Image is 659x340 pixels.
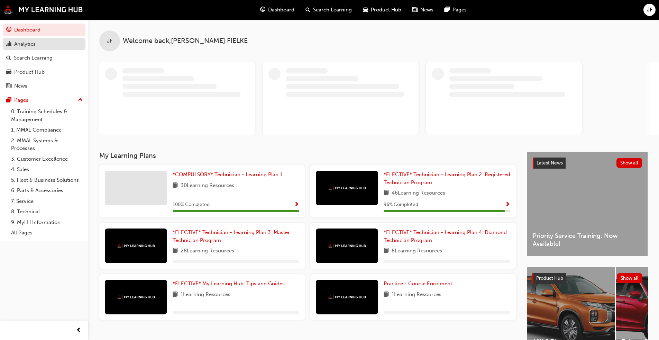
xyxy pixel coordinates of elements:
span: search-icon [305,6,310,14]
span: up-icon [78,96,83,105]
a: Search Learning [3,52,85,64]
a: 0. Training Schedules & Management [8,106,85,125]
a: news-iconNews [407,3,439,17]
span: car-icon [6,69,11,75]
span: 96 % Completed [384,201,418,209]
a: Practice - Course Enrolment [384,280,455,288]
span: *ELECTIVE* Technician - Learning Plan 2: Registered Technician Program [384,171,510,186]
a: pages-iconPages [439,3,472,17]
a: Dashboard [3,24,85,36]
div: News [14,82,27,90]
img: mmal [328,186,366,190]
span: 28 Learning Resources [181,247,234,256]
span: 46 Learning Resources [392,189,445,198]
span: Welcome back , [PERSON_NAME] FIELKE [123,37,248,45]
div: Pages [14,96,28,104]
span: Dashboard [268,6,294,14]
button: Show Progress [505,200,510,209]
span: book-icon [173,290,178,299]
a: All Pages [8,227,85,238]
a: guage-iconDashboard [255,3,300,17]
a: car-iconProduct Hub [357,3,407,17]
a: *ELECTIVE* Technician - Learning Plan 4: Diamond Technician Program [384,229,510,244]
span: 30 Learning Resources [181,181,234,190]
a: News [3,80,85,92]
a: *ELECTIVE* Technician - Learning Plan 2: Registered Technician Program [384,171,510,186]
span: News [420,6,433,14]
span: Latest News [537,160,563,166]
img: mmal [117,295,155,299]
span: *ELECTIVE* My Learning Hub: Tips and Guides [173,280,285,287]
span: news-icon [412,6,418,14]
span: 1 Learning Resources [392,290,441,299]
span: *ELECTIVE* Technician - Learning Plan 4: Diamond Technician Program [384,229,507,243]
button: Show Progress [294,200,299,209]
a: 5. Fleet & Business Solutions [8,175,85,186]
a: 4. Sales [8,164,85,175]
span: *ELECTIVE* Technician - Learning Plan 3: Master Technician Program [173,229,290,243]
span: Show Progress [505,202,510,208]
span: 1 Learning Resources [181,290,230,299]
button: Pages [3,94,85,107]
span: Priority Service Training: Now Available! [533,232,642,248]
span: 100 % Completed [173,201,210,209]
span: guage-icon [6,27,11,33]
span: book-icon [384,290,389,299]
span: chart-icon [6,41,11,47]
a: 6. Parts & Accessories [8,185,85,196]
span: Search Learning [313,6,352,14]
a: Latest NewsShow allPriority Service Training: Now Available! [527,152,648,256]
button: JF [643,4,656,16]
a: 7. Service [8,196,85,207]
span: pages-icon [445,6,450,14]
span: *COMPULSORY* Technician - Learning Plan 1 [173,171,282,178]
img: mmal [117,244,155,248]
a: Product Hub [3,66,85,79]
button: DashboardAnalyticsSearch LearningProduct HubNews [3,22,85,94]
button: Show all [616,158,642,168]
span: car-icon [363,6,368,14]
span: book-icon [384,247,389,256]
div: Search Learning [14,54,53,62]
span: Practice - Course Enrolment [384,280,452,287]
span: Show Progress [294,202,299,208]
span: news-icon [6,83,11,89]
span: prev-icon [76,326,81,335]
span: search-icon [6,55,11,61]
a: 3. Customer Excellence [8,154,85,164]
a: Analytics [3,38,85,51]
span: guage-icon [260,6,265,14]
button: Show all [617,273,643,283]
span: 8 Learning Resources [392,247,442,256]
img: mmal [328,295,366,299]
a: 9. MyLH Information [8,217,85,228]
a: 8. Technical [8,206,85,217]
span: book-icon [173,181,178,190]
img: mmal [328,244,366,248]
span: pages-icon [6,97,11,104]
a: 2. MMAL Systems & Processes [8,135,85,154]
img: mmal [3,5,83,14]
a: 1. MMAL Compliance [8,125,85,135]
span: JF [107,37,112,45]
span: Product Hub [536,275,563,281]
a: Product HubShow all [532,273,642,284]
span: book-icon [384,189,389,198]
a: *ELECTIVE* My Learning Hub: Tips and Guides [173,280,287,288]
span: Product Hub [371,6,401,14]
div: Analytics [14,40,36,48]
a: Latest NewsShow all [533,158,642,169]
span: book-icon [173,247,178,256]
div: Product Hub [14,68,45,76]
span: Pages [452,6,467,14]
span: JF [647,6,652,14]
a: *ELECTIVE* Technician - Learning Plan 3: Master Technician Program [173,229,299,244]
a: *COMPULSORY* Technician - Learning Plan 1 [173,171,285,179]
h3: My Learning Plans [99,152,516,160]
a: search-iconSearch Learning [300,3,357,17]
